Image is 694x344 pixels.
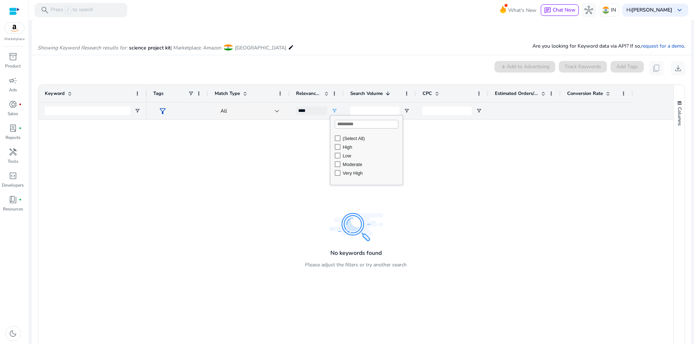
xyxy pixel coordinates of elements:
div: Column Filter [330,115,403,185]
span: | Marketplace: Amazon [171,44,222,51]
p: Resources [3,206,23,212]
i: Showing Keyword Research results for: [38,44,127,51]
span: Tags [153,90,163,97]
span: hub [584,6,593,14]
button: Open Filter Menu [331,108,337,114]
button: Open Filter Menu [134,108,140,114]
span: Estimated Orders/Month [495,90,538,97]
span: Columns [676,107,683,126]
button: Open Filter Menu [476,108,482,114]
span: filter_alt [158,107,167,116]
span: / [65,6,71,14]
p: Ads [9,87,17,93]
span: download [674,64,682,73]
p: Hi [626,8,672,13]
span: keyboard_arrow_down [675,6,684,14]
span: fiber_manual_record [19,127,22,130]
span: lab_profile [9,124,17,132]
a: request for a demo [641,43,684,49]
span: book_4 [9,195,17,204]
span: Search Volume [350,90,383,97]
img: in.svg [602,6,609,14]
span: CPC [423,90,432,97]
span: fiber_manual_record [19,103,22,106]
span: chat [544,7,551,14]
div: Moderate [343,162,400,167]
p: Tools [8,158,18,165]
span: What's New [508,4,536,17]
p: Press to search [51,6,93,14]
mat-icon: edit [288,43,294,52]
span: inventory_2 [9,52,17,61]
p: Sales [8,110,18,117]
span: [GEOGRAPHIC_DATA] [235,44,286,51]
span: Relevance Score [296,90,321,97]
button: download [671,61,685,75]
span: Match Type [215,90,240,97]
p: Product [5,63,21,69]
span: donut_small [9,100,17,109]
div: Very High [343,170,400,176]
span: Keyword [45,90,65,97]
img: amazon.svg [5,23,24,34]
input: CPC Filter Input [423,106,472,115]
span: All [220,108,227,114]
span: handyman [9,148,17,156]
p: Reports [5,134,21,141]
p: Are you looking for Keyword data via API? If so, . [532,42,685,50]
span: Chat Now [553,6,575,13]
span: science project kit [129,44,171,51]
span: code_blocks [9,171,17,180]
span: fiber_manual_record [19,198,22,201]
span: search [40,6,49,14]
p: Developers [2,182,24,188]
div: Low [343,153,400,158]
p: Marketplace [4,36,25,42]
span: dark_mode [9,329,17,338]
div: (Select All) [343,136,400,141]
input: Search Volume Filter Input [350,106,399,115]
button: hub [582,3,596,17]
b: [PERSON_NAME] [631,6,672,13]
p: IN [611,4,616,16]
span: Conversion Rate [567,90,603,97]
input: Search filter values [335,120,398,129]
input: Keyword Filter Input [45,106,130,115]
div: Filter List [330,134,403,177]
button: chatChat Now [541,4,579,16]
span: campaign [9,76,17,85]
button: Open Filter Menu [404,108,410,114]
div: High [343,144,400,150]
